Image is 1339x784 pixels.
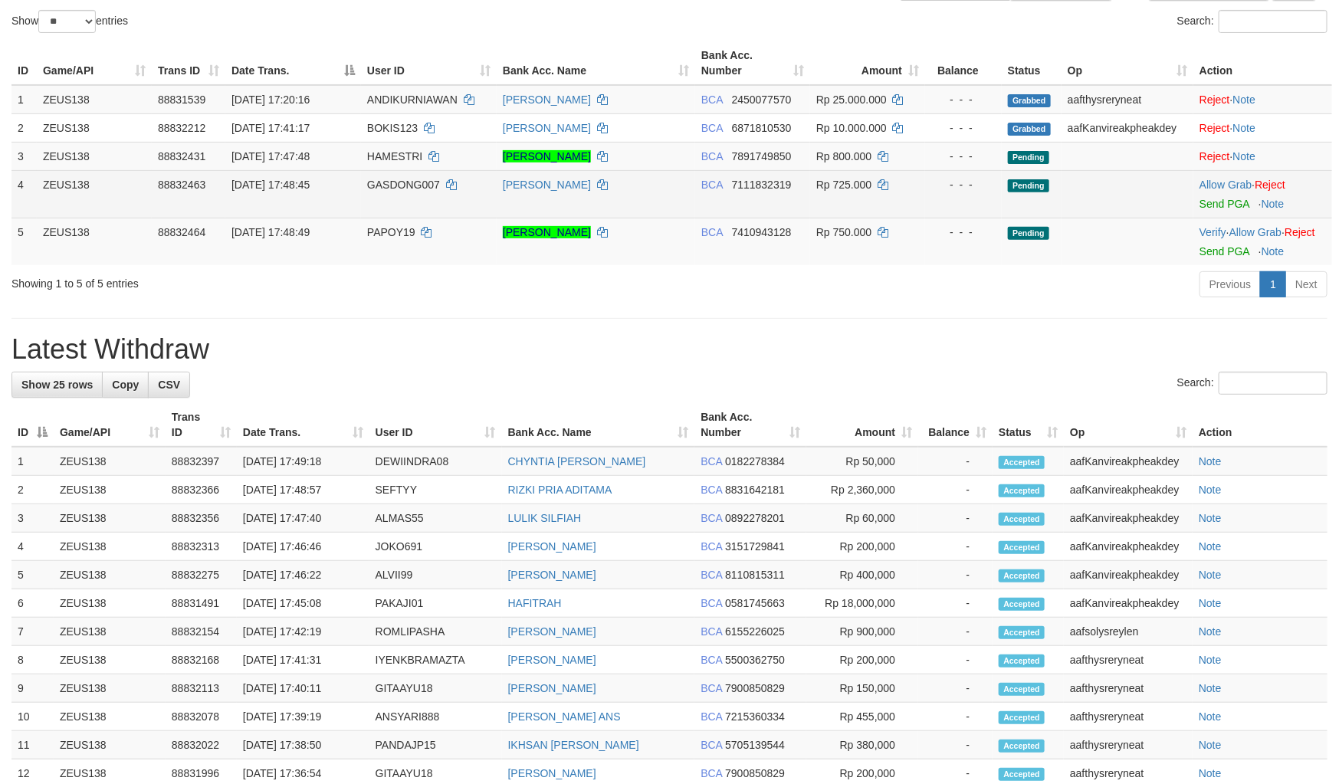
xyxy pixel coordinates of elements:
th: Bank Acc. Name: activate to sort column ascending [497,41,695,85]
span: BCA [701,682,722,694]
td: Rp 900,000 [806,618,918,646]
span: Accepted [999,484,1045,497]
td: 88832313 [166,533,237,561]
td: · [1193,170,1332,218]
div: - - - [931,149,996,164]
label: Search: [1177,10,1328,33]
td: 88832366 [166,476,237,504]
td: 88832154 [166,618,237,646]
a: Note [1199,710,1222,723]
td: 2 [11,476,54,504]
td: Rp 50,000 [806,447,918,476]
span: [DATE] 17:41:17 [231,122,310,134]
td: DEWIINDRA08 [369,447,502,476]
th: User ID: activate to sort column ascending [361,41,497,85]
td: ZEUS138 [37,218,152,265]
td: ROMLIPASHA [369,618,502,646]
span: Rp 800.000 [816,150,871,162]
span: ANDIKURNIAWAN [367,93,458,106]
label: Search: [1177,372,1328,395]
span: · [1200,179,1255,191]
td: Rp 150,000 [806,674,918,703]
td: 11 [11,731,54,759]
a: [PERSON_NAME] [503,226,591,238]
a: Note [1199,739,1222,751]
td: JOKO691 [369,533,502,561]
span: Accepted [999,740,1045,753]
span: [DATE] 17:47:48 [231,150,310,162]
label: Show entries [11,10,128,33]
th: Bank Acc. Number: activate to sort column ascending [695,41,810,85]
td: Rp 455,000 [806,703,918,731]
a: Note [1199,540,1222,553]
td: - [918,589,993,618]
th: Amount: activate to sort column ascending [810,41,925,85]
a: CSV [148,372,190,398]
td: - [918,476,993,504]
span: BCA [701,512,722,524]
td: [DATE] 17:39:19 [237,703,369,731]
th: Bank Acc. Number: activate to sort column ascending [694,403,806,447]
td: aafthysreryneat [1064,646,1193,674]
span: HAMESTRI [367,150,422,162]
span: Copy 6871810530 to clipboard [732,122,792,134]
td: · [1193,113,1332,142]
th: Status [1002,41,1062,85]
td: - [918,504,993,533]
td: 8 [11,646,54,674]
span: Rp 10.000.000 [816,122,887,134]
td: Rp 380,000 [806,731,918,759]
a: [PERSON_NAME] [503,179,591,191]
th: Trans ID: activate to sort column ascending [166,403,237,447]
span: BCA [701,569,722,581]
a: Verify [1200,226,1226,238]
a: IKHSAN [PERSON_NAME] [508,739,639,751]
span: Copy 5500362750 to clipboard [725,654,785,666]
a: Note [1199,455,1222,467]
th: Balance [925,41,1002,85]
td: 4 [11,170,37,218]
select: Showentries [38,10,96,33]
td: aafKanvireakpheakdey [1064,589,1193,618]
td: 88832168 [166,646,237,674]
td: SEFTYY [369,476,502,504]
span: [DATE] 17:48:45 [231,179,310,191]
td: aafKanvireakpheakdey [1064,447,1193,476]
td: 88832113 [166,674,237,703]
td: Rp 200,000 [806,533,918,561]
td: - [918,561,993,589]
span: Show 25 rows [21,379,93,391]
td: 88831491 [166,589,237,618]
a: Note [1262,198,1285,210]
td: ZEUS138 [54,703,166,731]
td: [DATE] 17:42:19 [237,618,369,646]
td: ZEUS138 [54,618,166,646]
td: ZEUS138 [54,646,166,674]
a: Allow Grab [1200,179,1252,191]
span: Pending [1008,179,1049,192]
th: Action [1193,403,1328,447]
a: Note [1199,682,1222,694]
span: CSV [158,379,180,391]
span: Copy 8831642181 to clipboard [725,484,785,496]
th: Amount: activate to sort column ascending [806,403,918,447]
a: Note [1199,597,1222,609]
span: [DATE] 17:20:16 [231,93,310,106]
span: Copy 2450077570 to clipboard [732,93,792,106]
td: ZEUS138 [37,113,152,142]
td: - [918,703,993,731]
th: Balance: activate to sort column ascending [918,403,993,447]
td: ZEUS138 [37,170,152,218]
span: Copy 7900850829 to clipboard [725,682,785,694]
td: - [918,533,993,561]
td: 7 [11,618,54,646]
a: Copy [102,372,149,398]
span: BOKIS123 [367,122,418,134]
td: ALVII99 [369,561,502,589]
td: - [918,447,993,476]
td: 3 [11,504,54,533]
span: 88832463 [158,179,205,191]
th: Op: activate to sort column ascending [1062,41,1193,85]
a: Reject [1200,122,1230,134]
span: BCA [701,455,722,467]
